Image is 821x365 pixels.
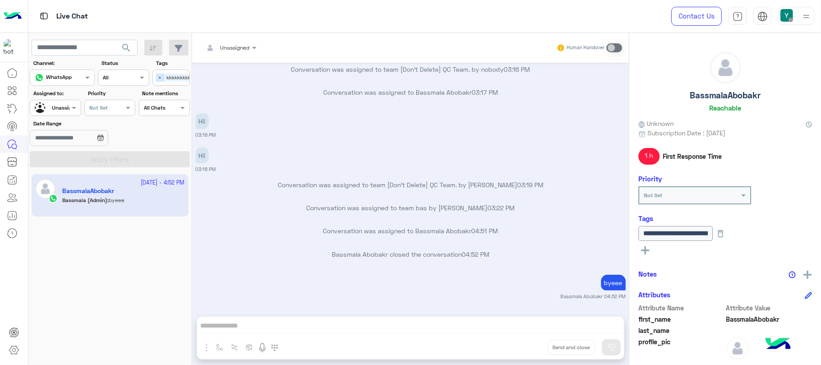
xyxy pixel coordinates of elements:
span: 04:52 PM [462,250,489,258]
h5: BassmalaAbobakr [690,90,761,101]
img: add [803,271,812,279]
h6: Notes [638,270,657,278]
label: Tags [156,59,189,67]
img: notes [789,271,796,278]
span: BassmalaAbobakr [726,314,812,324]
span: search [121,42,132,53]
p: Live Chat [56,10,88,23]
small: 03:18 PM [196,166,216,173]
button: Apply Filters [30,151,190,167]
span: Unassigned [220,44,250,51]
span: 03:22 PM [488,204,515,212]
span: 03:17 PM [472,88,498,96]
h6: Tags [638,214,812,222]
span: Attribute Name [638,303,725,313]
a: Contact Us [671,7,722,26]
p: 5/10/2025, 3:18 PM [196,113,209,129]
img: 197426356791770 [4,39,20,55]
img: tab [38,10,50,22]
label: Channel: [33,59,94,67]
span: 03:16 PM [504,65,530,73]
img: tab [733,11,743,22]
span: 04:51 PM [472,227,498,235]
p: Conversation was assigned to team [Don't Delete] QC Team. by [PERSON_NAME] [196,180,626,189]
span: 1 h [638,148,660,164]
img: tab [757,11,768,22]
h6: Reachable [709,104,741,112]
button: Send and close [548,340,595,355]
span: first_name [638,314,725,324]
label: Priority [88,89,134,97]
span: Unknown [638,119,674,128]
span: Attribute Value [726,303,812,313]
span: 03:19 PM [517,181,543,189]
img: defaultAdmin.png [726,337,749,360]
small: Bassmala Abobakr 04:52 PM [561,293,626,300]
img: defaultAdmin.png [710,52,741,83]
img: userImage [780,9,793,22]
span: × [156,74,164,82]
label: Note mentions [142,89,188,97]
p: Conversation was assigned to Bassmala Abobakr [196,226,626,236]
b: Not Set [644,192,662,199]
span: First Response Time [663,152,722,161]
p: Conversation was assigned to Bassmala Abobakr [196,88,626,97]
p: Conversation was assigned to team bas by [PERSON_NAME] [196,203,626,213]
small: 03:18 PM [196,131,216,139]
h6: Priority [638,175,662,183]
span: profile_pic [638,337,725,358]
span: Subscription Date : [DATE] [647,128,725,138]
label: Assigned to: [33,89,80,97]
small: Human Handover [567,44,605,51]
img: hulul-logo.png [762,329,794,360]
p: 5/10/2025, 3:18 PM [196,148,209,163]
button: search [115,40,138,59]
label: Status [101,59,148,67]
a: tab [729,7,747,26]
p: 5/10/2025, 4:52 PM [601,275,626,291]
label: Date Range [33,120,134,128]
h6: Attributes [638,291,670,299]
p: Conversation was assigned to team [Don't Delete] QC Team. by nobody [196,65,626,74]
img: Logo [4,7,22,26]
img: profile [801,11,812,22]
p: Bassmala Abobakr closed the conversation [196,249,626,259]
span: last_name [638,326,725,335]
span: kkkkkkkkkkkkkkkkkkkkkkkkkkkkkkkkkkkkkkkkkkkkkkkkkkkkkkkkkkkkkkkkkkkkkkkkkkkkkkkkkkkkkkkkkkkkkkkkk... [164,74,485,82]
